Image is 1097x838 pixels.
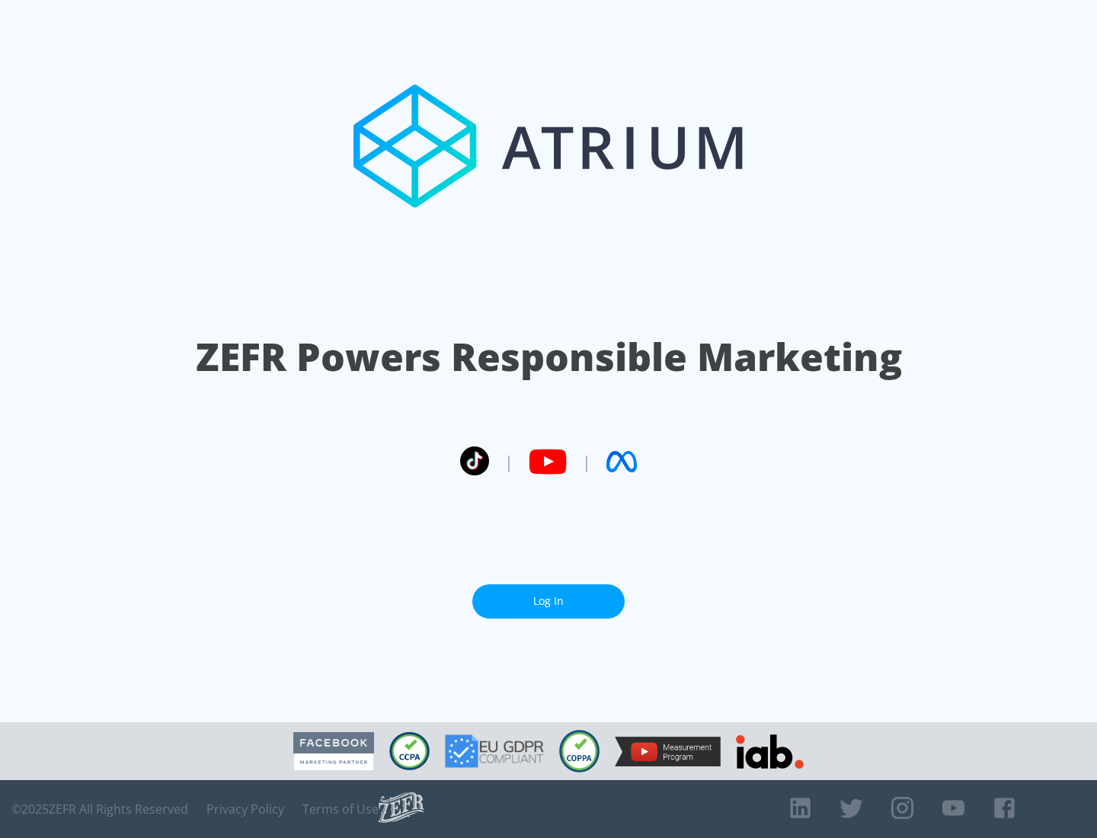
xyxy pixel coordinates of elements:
img: CCPA Compliant [389,732,430,770]
img: GDPR Compliant [445,734,544,768]
span: | [504,450,513,473]
img: IAB [736,734,804,769]
a: Privacy Policy [206,801,284,817]
img: Facebook Marketing Partner [293,732,374,771]
h1: ZEFR Powers Responsible Marketing [196,331,902,383]
a: Log In [472,584,625,619]
img: YouTube Measurement Program [615,737,721,766]
span: © 2025 ZEFR All Rights Reserved [11,801,188,817]
span: | [582,450,591,473]
a: Terms of Use [302,801,379,817]
img: COPPA Compliant [559,730,600,772]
